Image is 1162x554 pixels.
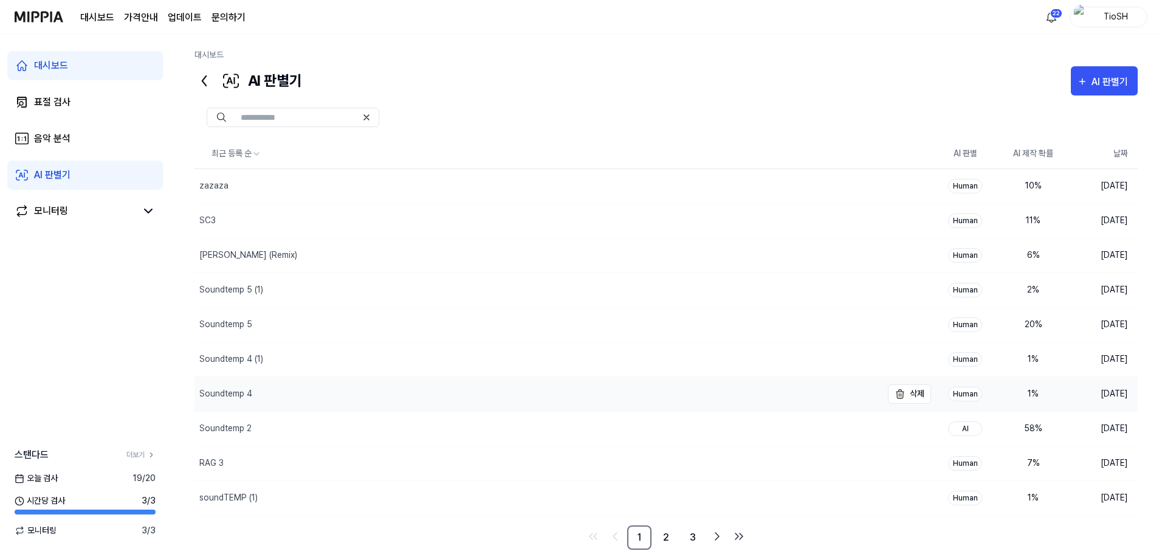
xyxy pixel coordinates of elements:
div: 표절 검사 [34,95,70,109]
button: profileTioSH [1070,7,1147,27]
a: 1 [627,525,651,550]
span: 19 / 20 [132,472,156,485]
nav: pagination [194,525,1138,550]
a: 업데이트 [168,10,202,25]
div: Human [948,491,982,505]
div: 1 % [1009,353,1057,365]
a: 2 [654,525,678,550]
a: 더보기 [126,449,156,460]
td: [DATE] [1067,342,1138,376]
div: 음악 분석 [34,131,70,146]
div: Soundtemp 4 (1) [199,353,263,365]
th: AI 제작 확률 [999,139,1067,168]
a: 대시보드 [80,10,114,25]
td: [DATE] [1067,411,1138,446]
div: Human [948,456,982,471]
button: 가격안내 [124,10,158,25]
div: AI 판별기 [1092,74,1132,90]
a: 표절 검사 [7,88,163,117]
td: [DATE] [1067,272,1138,307]
div: Soundtemp 2 [199,422,252,435]
img: profile [1074,5,1088,29]
td: [DATE] [1067,376,1138,411]
button: 알림22 [1042,7,1061,27]
div: AI 판별기 [194,66,302,95]
td: [DATE] [1067,446,1138,480]
span: 3 / 3 [142,524,156,537]
div: 10 % [1009,179,1057,192]
a: Go to first page [583,527,603,546]
a: 문의하기 [211,10,246,25]
a: 음악 분석 [7,124,163,153]
div: SC3 [199,214,216,227]
div: RAG 3 [199,457,224,469]
span: 모니터링 [15,524,57,537]
td: [DATE] [1067,238,1138,272]
td: [DATE] [1067,307,1138,342]
img: 알림 [1044,10,1059,24]
div: Soundtemp 4 [199,387,252,400]
a: Go to next page [707,527,727,546]
div: TioSH [1092,10,1140,23]
a: Go to previous page [605,527,625,546]
div: 대시보드 [34,58,68,73]
a: AI 판별기 [7,161,163,190]
div: 6 % [1009,249,1057,261]
a: 3 [681,525,705,550]
span: 시간당 검사 [15,494,65,507]
th: AI 판별 [931,139,999,168]
a: 모니터링 [15,204,136,218]
div: [PERSON_NAME] (Remix) [199,249,297,261]
td: [DATE] [1067,168,1138,203]
div: soundTEMP (1) [199,491,258,504]
div: 1 % [1009,491,1057,504]
th: 날짜 [1067,139,1138,168]
div: 1 % [1009,387,1057,400]
div: Human [948,248,982,263]
div: Soundtemp 5 (1) [199,283,263,296]
div: 20 % [1009,318,1057,331]
img: delete [893,387,907,401]
div: 11 % [1009,214,1057,227]
img: Search [217,113,226,122]
div: zazaza [199,179,229,192]
div: Human [948,213,982,228]
div: 22 [1050,9,1062,18]
div: 모니터링 [34,204,68,218]
a: 대시보드 [7,51,163,80]
div: Human [948,283,982,297]
div: Human [948,352,982,367]
span: 스탠다드 [15,448,49,462]
div: Soundtemp 5 [199,318,252,331]
a: 대시보드 [194,50,224,60]
div: AI [948,421,982,436]
div: AI 판별기 [34,168,70,182]
div: 2 % [1009,283,1057,296]
td: [DATE] [1067,480,1138,515]
button: 삭제 [888,384,931,404]
span: 오늘 검사 [15,472,58,485]
div: Human [948,387,982,401]
div: 58 % [1009,422,1057,435]
span: 3 / 3 [142,494,156,507]
a: Go to last page [729,527,749,546]
div: Human [948,317,982,332]
td: [DATE] [1067,203,1138,238]
div: Human [948,179,982,193]
div: 7 % [1009,457,1057,469]
button: AI 판별기 [1071,66,1138,95]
